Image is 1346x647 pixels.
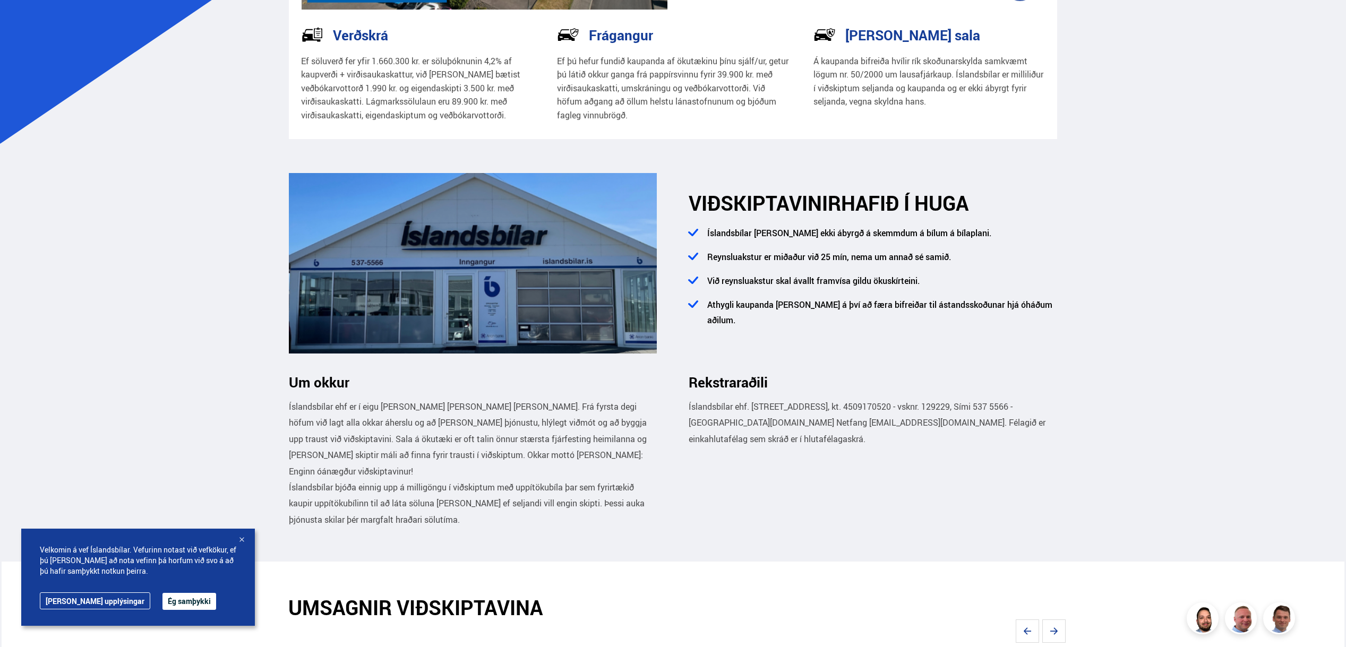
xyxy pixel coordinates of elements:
[557,55,789,123] p: Ef þú hefur fundið kaupanda af ökutækinu þínu sjálf/ur, getur þú látið okkur ganga frá pappírsvin...
[289,374,657,390] h3: Um okkur
[702,297,1057,337] li: Athygli kaupanda [PERSON_NAME] á því að færa bifreiðar til ástandsskoðunar hjá óháðum aðilum.
[1016,619,1039,643] svg: Previous slide
[289,173,657,353] img: ANGMEGnRQmXqTLfD.png
[589,27,653,43] h3: Frágangur
[1265,604,1297,636] img: FbJEzSuNWCJXmdc-.webp
[557,23,579,46] img: NP-R9RrMhXQFCiaa.svg
[288,596,1057,619] h2: UMSAGNIR VIÐSKIPTAVINA
[333,27,388,43] h3: Verðskrá
[813,55,1045,109] p: Á kaupanda bifreiða hvílir rík skoðunarskylda samkvæmt lögum nr. 50/2000 um lausafjárkaup. Ísland...
[689,399,1057,447] p: Íslandsbílar ehf. [STREET_ADDRESS], kt. 4509170520 - vsknr. 129229, Sími 537 5566 - [GEOGRAPHIC_D...
[845,27,980,43] h3: [PERSON_NAME] sala
[162,593,216,610] button: Ég samþykki
[40,592,150,609] a: [PERSON_NAME] upplýsingar
[40,545,236,576] span: Velkomin á vef Íslandsbílar. Vefurinn notast við vefkökur, ef þú [PERSON_NAME] að nota vefinn þá ...
[8,4,40,36] button: Opna LiveChat spjallviðmót
[1227,604,1258,636] img: siFngHWaQ9KaOqBr.png
[1188,604,1220,636] img: nhp88E3Fdnt1Opn2.png
[1042,619,1066,643] svg: Next slide
[689,189,841,217] span: VIÐSKIPTAVINIR
[702,249,1057,273] li: Reynsluakstur er miðaður við 25 mín, nema um annað sé samið.
[689,374,1057,390] h3: Rekstraraðili
[702,273,1057,297] li: Við reynsluakstur skal ávallt framvísa gildu ökuskírteini.
[289,399,657,479] p: Íslandsbílar ehf er í eigu [PERSON_NAME] [PERSON_NAME] [PERSON_NAME]. Frá fyrsta degi höfum við l...
[301,23,323,46] img: tr5P-W3DuiFaO7aO.svg
[702,226,1057,249] li: Íslandsbílar [PERSON_NAME] ekki ábyrgð á skemmdum á bílum á bílaplani.
[301,55,533,123] p: Ef söluverð fer yfir 1.660.300 kr. er söluþóknunin 4,2% af kaupverði + virðisaukaskattur, við [PE...
[813,23,836,46] img: -Svtn6bYgwAsiwNX.svg
[689,191,1057,215] h2: HAFIÐ Í HUGA
[289,479,657,528] p: Íslandsbílar bjóða einnig upp á milligöngu í viðskiptum með uppítökubíla þar sem fyrirtækið kaupi...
